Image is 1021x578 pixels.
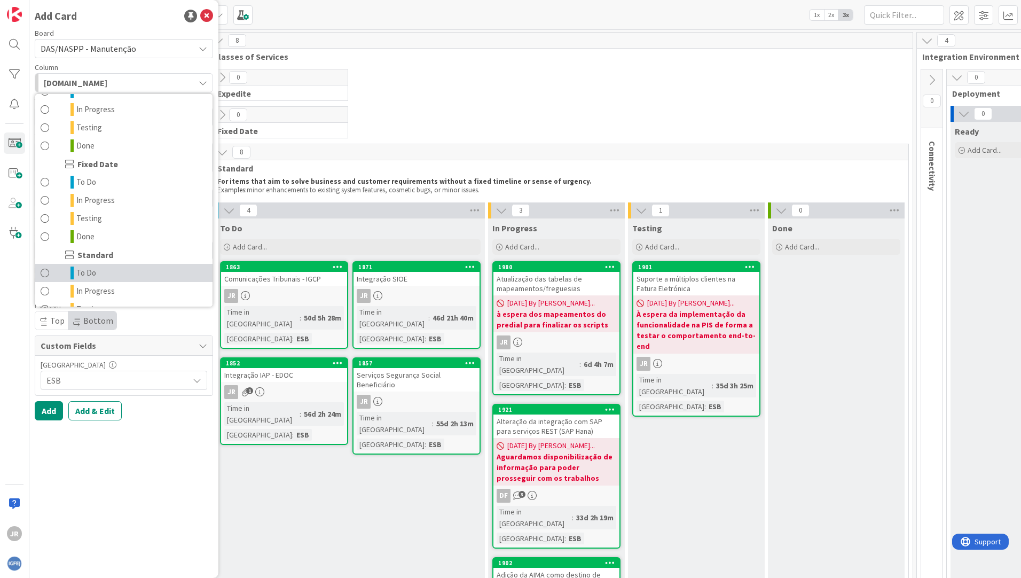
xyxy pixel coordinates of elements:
[519,491,525,498] span: 3
[633,262,759,272] div: 1901
[566,533,584,544] div: ESB
[213,51,899,62] span: Classes of Services
[633,262,759,295] div: 1901Suporte a múltiplos clientes na Fatura Eletrónica
[432,418,434,429] span: :
[228,34,246,47] span: 8
[564,533,566,544] span: :
[507,440,595,451] span: [DATE] By [PERSON_NAME]...
[493,405,619,415] div: 1921
[505,242,539,252] span: Add Card...
[974,107,992,120] span: 0
[35,191,213,209] a: In Progress
[35,73,213,92] button: [DOMAIN_NAME]
[76,230,95,243] span: Done
[497,379,564,391] div: [GEOGRAPHIC_DATA]
[239,204,257,217] span: 4
[300,312,301,324] span: :
[937,34,955,47] span: 4
[581,358,616,370] div: 6d 4h 7m
[233,242,267,252] span: Add Card...
[76,212,102,225] span: Testing
[358,263,480,271] div: 1871
[35,29,54,37] span: Board
[76,267,96,279] span: To Do
[493,415,619,438] div: Alteração da integração com SAP para serviços REST (SAP Hana)
[35,119,213,137] a: Testing
[224,333,292,345] div: [GEOGRAPHIC_DATA]
[497,451,616,483] b: Aguardamos disponibilização de informação para poder prosseguir com os trabalhos
[638,263,759,271] div: 1901
[968,145,1002,155] span: Add Card...
[220,357,348,445] a: 1852Integração IAP - EDOCJRTime in [GEOGRAPHIC_DATA]:56d 2h 24m[GEOGRAPHIC_DATA]:ESB
[232,146,250,159] span: 8
[430,312,476,324] div: 46d 21h 40m
[512,204,530,217] span: 3
[224,385,238,399] div: JR
[76,103,115,116] span: In Progress
[493,272,619,295] div: Atualização das tabelas de mapeamentos/freguesias
[35,64,58,71] span: Column
[221,262,347,286] div: 1863Comunicações Tribunais - IGCP
[352,357,481,455] a: 1857Serviços Segurança Social BeneficiárioJRTime in [GEOGRAPHIC_DATA]:55d 2h 13m[GEOGRAPHIC_DATA]...
[358,360,480,367] div: 1857
[292,333,294,345] span: :
[497,533,564,544] div: [GEOGRAPHIC_DATA]
[44,76,107,90] span: [DOMAIN_NAME]
[838,10,853,20] span: 3x
[226,263,347,271] div: 1863
[572,512,574,524] span: :
[967,71,985,84] span: 0
[221,358,347,382] div: 1852Integração IAP - EDOC
[226,360,347,367] div: 1852
[492,223,537,233] span: In Progress
[637,374,712,397] div: Time in [GEOGRAPHIC_DATA]
[352,261,481,349] a: 1871Integração SIOEJRTime in [GEOGRAPHIC_DATA]:46d 21h 40m[GEOGRAPHIC_DATA]:ESB
[224,402,300,426] div: Time in [GEOGRAPHIC_DATA]
[41,339,193,352] span: Custom Fields
[428,312,430,324] span: :
[493,489,619,503] div: DF
[651,204,670,217] span: 1
[35,137,213,155] a: Done
[35,100,213,119] a: In Progress
[77,158,118,170] span: Fixed Date
[68,401,122,420] button: Add & Edit
[294,429,312,441] div: ESB
[927,141,938,191] span: Connectivity
[633,357,759,371] div: JR
[637,309,756,352] b: À espera da implementação da funcionalidade na PIS de forma a testar o comportamento end-to-end
[76,194,115,207] span: In Progress
[493,335,619,349] div: JR
[76,139,95,152] span: Done
[221,385,347,399] div: JR
[354,262,480,272] div: 1871
[713,380,756,392] div: 35d 3h 25m
[354,272,480,286] div: Integração SIOE
[224,306,300,330] div: Time in [GEOGRAPHIC_DATA]
[492,261,621,395] a: 1980Atualização das tabelas de mapeamentos/freguesias[DATE] By [PERSON_NAME]...à espera dos mapea...
[425,333,426,345] span: :
[22,2,49,14] span: Support
[7,7,22,22] img: Visit kanbanzone.com
[497,309,616,330] b: à espera dos mapeamentos do predial para finalizar os scripts
[76,121,102,134] span: Testing
[294,333,312,345] div: ESB
[791,204,810,217] span: 0
[77,248,113,261] span: Standard
[220,223,242,233] span: To Do
[292,429,294,441] span: :
[498,406,619,413] div: 1921
[35,264,213,282] a: To Do
[354,395,480,409] div: JR
[220,261,348,349] a: 1863Comunicações Tribunais - IGCPJRTime in [GEOGRAPHIC_DATA]:50d 5h 28m[GEOGRAPHIC_DATA]:ESB
[83,315,113,326] span: Bottom
[35,401,63,420] button: Add
[810,10,824,20] span: 1x
[498,263,619,271] div: 1980
[434,418,476,429] div: 55d 2h 13m
[955,126,979,137] span: Ready
[497,489,510,503] div: DF
[221,368,347,382] div: Integração IAP - EDOC
[493,262,619,272] div: 1980
[221,358,347,368] div: 1852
